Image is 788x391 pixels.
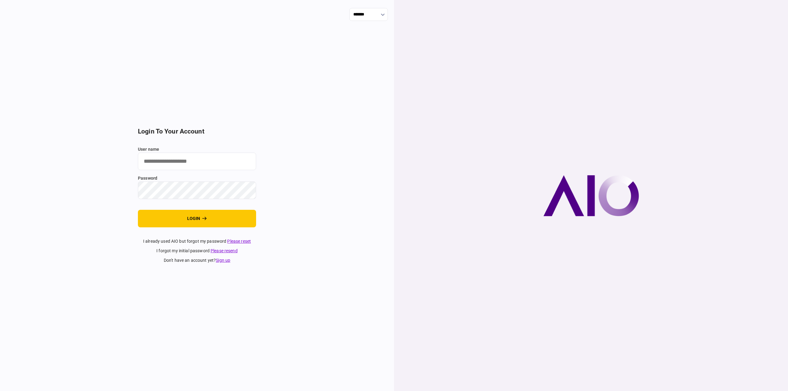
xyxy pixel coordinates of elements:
input: user name [138,153,256,170]
a: Sign up [216,258,230,263]
img: AIO company logo [543,175,639,216]
div: don't have an account yet ? [138,257,256,264]
label: user name [138,146,256,153]
div: I already used AIO but forgot my password [138,238,256,245]
label: password [138,175,256,182]
button: login [138,210,256,227]
input: show language options [349,8,388,21]
input: password [138,182,256,199]
h2: login to your account [138,128,256,135]
a: Please reset [227,239,251,244]
div: I forgot my initial password [138,248,256,254]
a: Please resend [211,248,238,253]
